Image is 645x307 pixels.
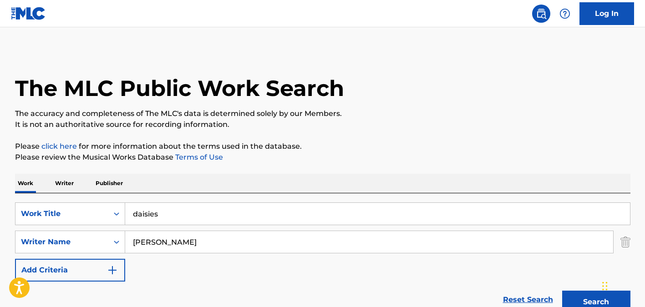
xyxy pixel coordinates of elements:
[602,272,608,300] div: Drag
[41,142,77,151] a: click here
[620,231,630,253] img: Delete Criterion
[21,237,103,247] div: Writer Name
[579,2,634,25] a: Log In
[532,5,550,23] a: Public Search
[173,153,223,161] a: Terms of Use
[93,174,126,193] p: Publisher
[536,8,547,19] img: search
[21,208,103,219] div: Work Title
[15,119,630,130] p: It is not an authoritative source for recording information.
[15,152,630,163] p: Please review the Musical Works Database
[11,7,46,20] img: MLC Logo
[559,8,570,19] img: help
[52,174,76,193] p: Writer
[15,108,630,119] p: The accuracy and completeness of The MLC's data is determined solely by our Members.
[599,263,645,307] iframe: Chat Widget
[15,259,125,282] button: Add Criteria
[107,265,118,276] img: 9d2ae6d4665cec9f34b9.svg
[15,141,630,152] p: Please for more information about the terms used in the database.
[556,5,574,23] div: Help
[15,174,36,193] p: Work
[15,75,344,102] h1: The MLC Public Work Search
